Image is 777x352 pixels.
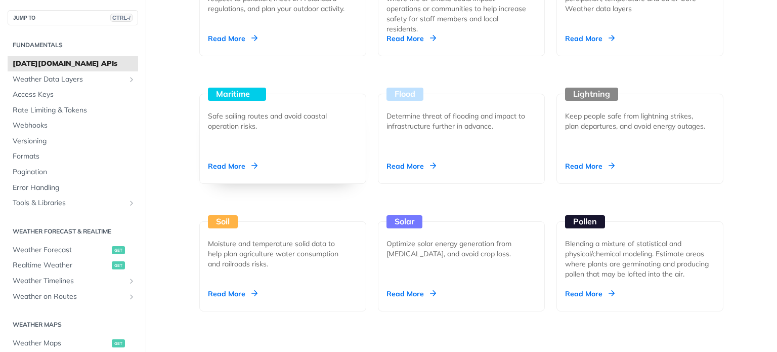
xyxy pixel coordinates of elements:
div: Flood [386,88,423,101]
a: Weather on RoutesShow subpages for Weather on Routes [8,289,138,304]
div: Maritime [208,88,266,101]
a: [DATE][DOMAIN_NAME] APIs [8,56,138,71]
span: Realtime Weather [13,260,109,270]
a: Error Handling [8,180,138,195]
a: Rate Limiting & Tokens [8,103,138,118]
div: Pollen [565,215,605,228]
button: Show subpages for Weather on Routes [127,293,136,301]
a: Maritime Safe sailing routes and avoid coastal operation risks. Read More [195,56,370,184]
span: Weather Data Layers [13,74,125,85]
span: CTRL-/ [110,14,133,22]
a: Solar Optimize solar energy generation from [MEDICAL_DATA], and avoid crop loss. Read More [374,184,549,311]
div: Determine threat of flooding and impact to infrastructure further in advance. [386,111,528,131]
span: Weather on Routes [13,292,125,302]
div: Soil [208,215,238,228]
div: Read More [208,289,257,299]
h2: Fundamentals [8,41,138,50]
a: Weather TimelinesShow subpages for Weather Timelines [8,273,138,289]
a: Webhooks [8,118,138,133]
div: Read More [565,289,615,299]
div: Keep people safe from lightning strikes, plan departures, and avoid energy outages. [565,111,707,131]
div: Read More [565,33,615,44]
button: Show subpages for Weather Data Layers [127,75,136,84]
button: JUMP TOCTRL-/ [8,10,138,25]
a: Access Keys [8,87,138,102]
a: Versioning [8,134,138,149]
a: Pagination [8,165,138,180]
a: Flood Determine threat of flooding and impact to infrastructure further in advance. Read More [374,56,549,184]
span: Weather Timelines [13,276,125,286]
div: Read More [565,161,615,171]
a: Weather Forecastget [8,243,138,258]
button: Show subpages for Tools & Libraries [127,199,136,207]
a: Lightning Keep people safe from lightning strikes, plan departures, and avoid energy outages. Rea... [552,56,727,184]
div: Safe sailing routes and avoid coastal operation risks. [208,111,350,131]
span: Tools & Libraries [13,198,125,208]
a: Soil Moisture and temperature solid data to help plan agriculture water consumption and railroads... [195,184,370,311]
span: Weather Maps [13,338,109,348]
div: Read More [386,33,436,44]
a: Weather Mapsget [8,336,138,351]
span: Versioning [13,136,136,146]
div: Lightning [565,88,618,101]
button: Show subpages for Weather Timelines [127,277,136,285]
div: Optimize solar energy generation from [MEDICAL_DATA], and avoid crop loss. [386,239,528,259]
a: Formats [8,149,138,164]
div: Read More [386,289,436,299]
a: Tools & LibrariesShow subpages for Tools & Libraries [8,195,138,211]
div: Blending a mixture of statistical and physical/chemical modeling. Estimate areas where plants are... [565,239,715,279]
a: Pollen Blending a mixture of statistical and physical/chemical modeling. Estimate areas where pla... [552,184,727,311]
span: Weather Forecast [13,245,109,255]
a: Realtime Weatherget [8,258,138,273]
h2: Weather Maps [8,320,138,329]
span: get [112,339,125,347]
div: Read More [208,33,257,44]
div: Read More [208,161,257,171]
a: Weather Data LayersShow subpages for Weather Data Layers [8,72,138,87]
h2: Weather Forecast & realtime [8,227,138,236]
span: Webhooks [13,121,136,131]
span: Access Keys [13,90,136,100]
span: Error Handling [13,183,136,193]
div: Solar [386,215,422,228]
span: [DATE][DOMAIN_NAME] APIs [13,59,136,69]
span: Pagination [13,167,136,177]
span: Rate Limiting & Tokens [13,105,136,115]
div: Read More [386,161,436,171]
span: get [112,261,125,269]
div: Moisture and temperature solid data to help plan agriculture water consumption and railroads risks. [208,239,350,269]
span: Formats [13,151,136,162]
span: get [112,246,125,254]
